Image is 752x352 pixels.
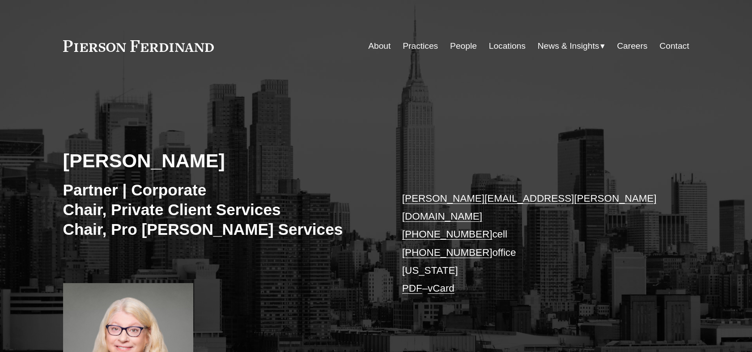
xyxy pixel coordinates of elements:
a: About [368,38,391,55]
a: [PHONE_NUMBER] [402,247,493,258]
h2: [PERSON_NAME] [63,149,376,172]
h3: Partner | Corporate Chair, Private Client Services Chair, Pro [PERSON_NAME] Services [63,180,376,239]
a: PDF [402,283,422,294]
a: Practices [403,38,438,55]
a: Locations [489,38,526,55]
a: Contact [659,38,689,55]
a: People [450,38,477,55]
a: [PERSON_NAME][EMAIL_ADDRESS][PERSON_NAME][DOMAIN_NAME] [402,193,657,222]
a: Careers [617,38,647,55]
a: [PHONE_NUMBER] [402,229,493,240]
p: cell office [US_STATE] – [402,190,663,298]
a: folder dropdown [538,38,605,55]
a: vCard [428,283,455,294]
span: News & Insights [538,38,599,54]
